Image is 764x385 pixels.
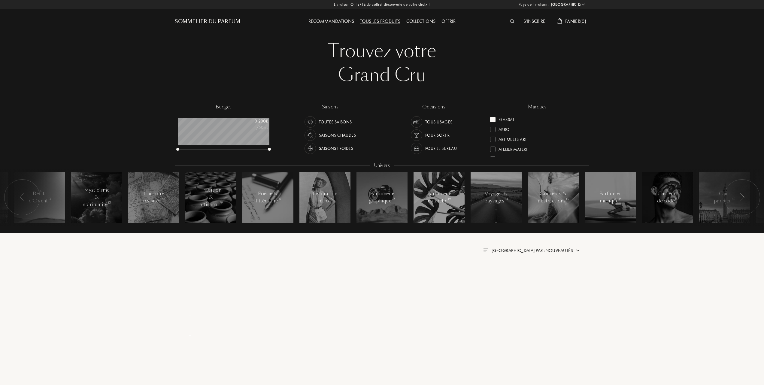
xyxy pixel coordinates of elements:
[178,359,202,382] img: pf_empty.png
[505,197,508,201] span: 24
[418,104,450,111] div: occasions
[565,18,586,24] span: Panier ( 0 )
[370,162,394,169] div: Univers
[499,144,527,152] div: Atelier Materi
[566,197,569,201] span: 13
[675,197,678,201] span: 14
[425,143,457,154] div: Pour le bureau
[177,311,204,317] div: _
[319,116,352,128] div: Toutes saisons
[520,18,548,26] div: S'inscrire
[438,18,459,26] div: Offrir
[619,197,621,201] span: 18
[438,18,459,24] a: Offrir
[211,104,236,111] div: budget
[403,18,438,26] div: Collections
[520,18,548,24] a: S'inscrire
[306,144,314,153] img: usage_season_cold_white.svg
[357,18,403,24] a: Tous les produits
[161,197,165,201] span: 20
[20,193,25,201] img: arr_left.svg
[369,190,395,205] div: Parfumerie graphique
[519,2,550,8] span: Pays de livraison :
[575,248,580,253] img: arrow.png
[306,131,314,139] img: usage_season_hot_white.svg
[412,118,421,126] img: usage_occasion_all_white.svg
[492,247,573,253] span: [GEOGRAPHIC_DATA] par : Nouveautés
[179,39,585,63] div: Trouvez votre
[740,193,744,201] img: arr_left.svg
[238,118,268,124] div: 0 - 200 €
[499,114,514,123] div: Frassai
[392,197,395,201] span: 23
[499,124,510,132] div: Akro
[329,197,332,201] span: 45
[177,318,204,330] div: _
[178,271,202,295] img: pf_empty.png
[312,190,338,205] div: Inspiration rétro
[319,129,356,141] div: Saisons chaudes
[238,124,268,131] div: /50mL
[305,18,357,24] a: Recommandations
[357,18,403,26] div: Tous les produits
[108,201,111,205] span: 10
[524,104,551,111] div: marques
[175,18,240,25] a: Sommelier du Parfum
[177,331,204,337] div: _
[306,118,314,126] img: usage_season_average_white.svg
[557,18,562,24] img: cart_white.svg
[655,190,680,205] div: Casseurs de code
[499,134,527,142] div: Art Meets Art
[483,248,488,252] img: filter_by.png
[598,190,623,205] div: Parfum en musique
[484,190,509,205] div: Voyages & paysages
[499,154,512,162] div: Baruti
[305,18,357,26] div: Recommandations
[179,63,585,87] div: Grand Cru
[255,190,281,205] div: Poésie & littérature
[141,190,167,205] div: L'histoire revisitée
[412,131,421,139] img: usage_occasion_party_white.svg
[403,18,438,24] a: Collections
[318,104,343,111] div: saisons
[198,186,224,208] div: Tradition & artisanat
[412,144,421,153] img: usage_occasion_work_white.svg
[278,197,281,201] span: 15
[425,116,453,128] div: Tous usages
[581,2,586,7] img: arrow_w.png
[83,186,111,208] div: Mysticisme & spiritualité
[510,19,514,23] img: search_icn_white.svg
[220,201,223,205] span: 79
[425,129,450,141] div: Pour sortir
[426,190,452,205] div: Parfumerie naturelle
[319,143,353,154] div: Saisons froides
[447,197,451,201] span: 49
[538,190,568,205] div: Concepts & abstractions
